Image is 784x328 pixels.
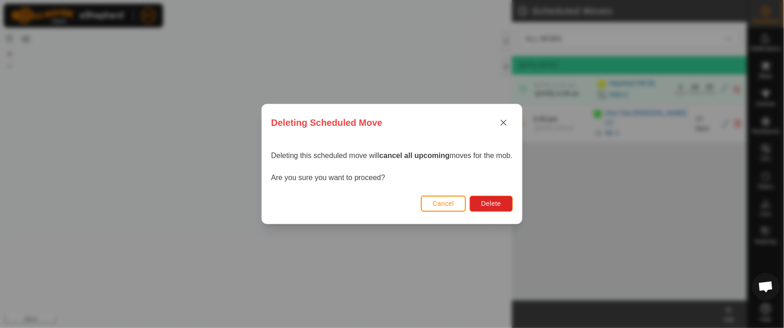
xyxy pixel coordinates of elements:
[470,196,512,212] button: Delete
[380,152,450,159] strong: cancel all upcoming
[271,116,382,130] span: Deleting Scheduled Move
[271,172,513,183] p: Are you sure you want to proceed?
[481,200,501,207] span: Delete
[271,150,513,161] p: Deleting this scheduled move will moves for the mob.
[421,196,466,212] button: Cancel
[433,200,454,207] span: Cancel
[752,273,780,300] a: Open chat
